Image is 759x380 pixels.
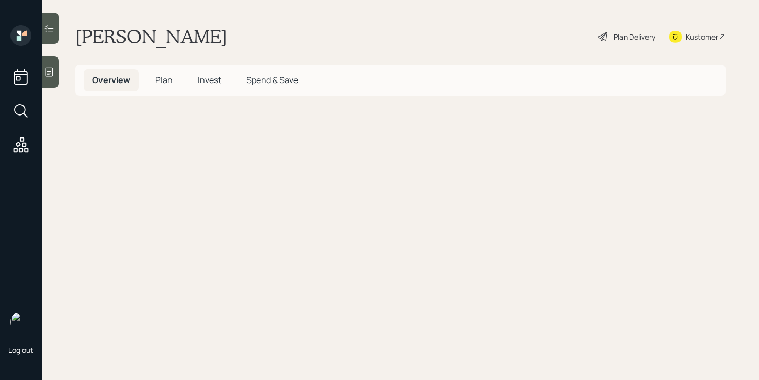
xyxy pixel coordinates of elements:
span: Plan [155,74,173,86]
span: Overview [92,74,130,86]
div: Plan Delivery [614,31,655,42]
span: Invest [198,74,221,86]
img: retirable_logo.png [10,312,31,332]
h1: [PERSON_NAME] [75,25,228,48]
span: Spend & Save [246,74,298,86]
div: Kustomer [686,31,718,42]
div: Log out [8,345,33,355]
